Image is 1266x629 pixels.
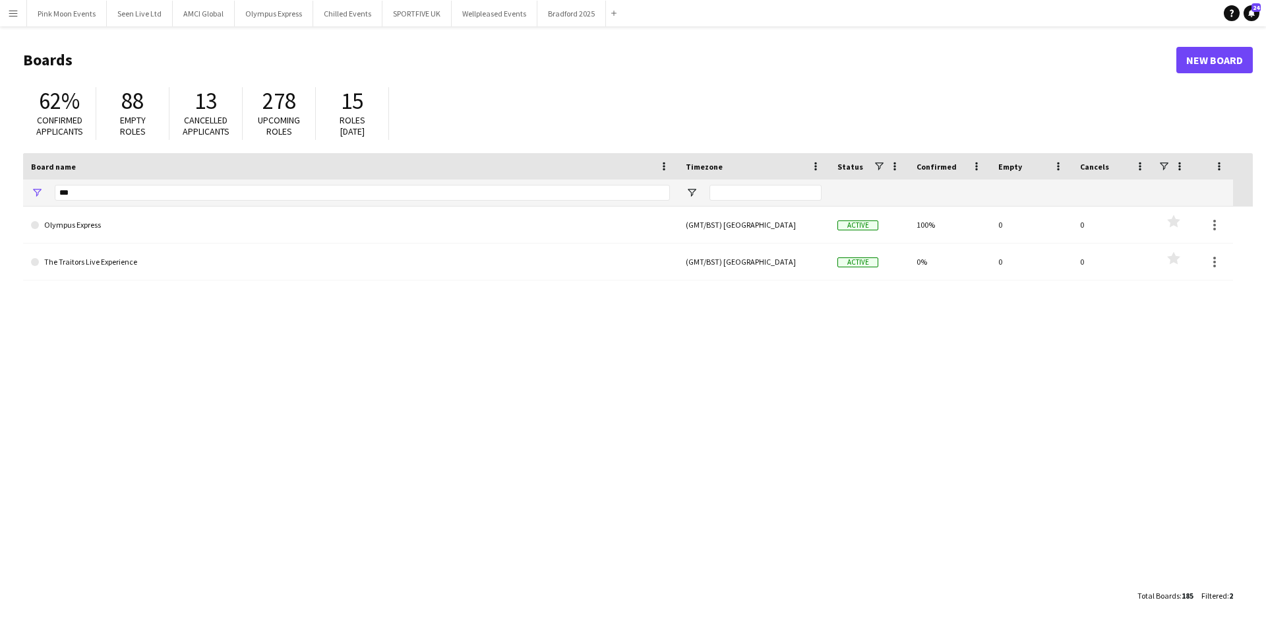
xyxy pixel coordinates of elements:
[709,185,822,201] input: Timezone Filter Input
[537,1,606,26] button: Bradford 2025
[1176,47,1253,73] a: New Board
[1244,5,1259,21] a: 24
[31,207,670,244] a: Olympus Express
[31,244,670,281] a: The Traitors Live Experience
[909,207,990,243] div: 100%
[258,114,300,137] span: Upcoming roles
[678,244,829,280] div: (GMT/BST) [GEOGRAPHIC_DATA]
[1137,583,1193,609] div: :
[195,86,217,116] span: 13
[678,207,829,243] div: (GMT/BST) [GEOGRAPHIC_DATA]
[837,220,878,230] span: Active
[55,185,670,201] input: Board name Filter Input
[120,114,146,137] span: Empty roles
[39,86,80,116] span: 62%
[382,1,452,26] button: SPORTFIVE UK
[909,244,990,280] div: 0%
[23,50,1176,70] h1: Boards
[917,162,957,172] span: Confirmed
[686,187,698,199] button: Open Filter Menu
[341,86,363,116] span: 15
[990,207,1072,243] div: 0
[27,1,107,26] button: Pink Moon Events
[1080,162,1109,172] span: Cancels
[183,114,229,137] span: Cancelled applicants
[121,86,144,116] span: 88
[686,162,723,172] span: Timezone
[1137,591,1180,601] span: Total Boards
[262,86,296,116] span: 278
[837,162,863,172] span: Status
[340,114,365,137] span: Roles [DATE]
[173,1,235,26] button: AMCI Global
[998,162,1022,172] span: Empty
[990,244,1072,280] div: 0
[313,1,382,26] button: Chilled Events
[235,1,313,26] button: Olympus Express
[36,114,83,137] span: Confirmed applicants
[1072,207,1154,243] div: 0
[1201,591,1227,601] span: Filtered
[837,257,878,267] span: Active
[1182,591,1193,601] span: 185
[1251,3,1261,12] span: 24
[31,162,76,172] span: Board name
[452,1,537,26] button: Wellpleased Events
[1229,591,1233,601] span: 2
[107,1,173,26] button: Seen Live Ltd
[31,187,43,199] button: Open Filter Menu
[1201,583,1233,609] div: :
[1072,244,1154,280] div: 0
